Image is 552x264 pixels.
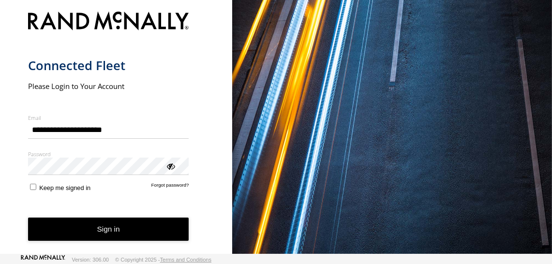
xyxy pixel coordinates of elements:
[28,218,189,241] button: Sign in
[30,184,36,190] input: Keep me signed in
[28,10,189,34] img: Rand McNally
[160,257,211,263] a: Terms and Conditions
[165,161,175,171] div: ViewPassword
[28,150,189,158] label: Password
[39,184,90,191] span: Keep me signed in
[28,81,189,91] h2: Please Login to Your Account
[28,58,189,73] h1: Connected Fleet
[151,182,189,191] a: Forgot password?
[115,257,211,263] div: © Copyright 2025 -
[28,6,205,257] form: main
[28,114,189,121] label: Email
[72,257,109,263] div: Version: 306.00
